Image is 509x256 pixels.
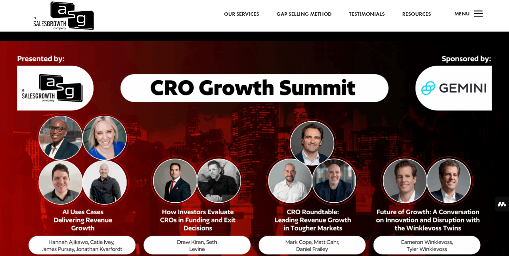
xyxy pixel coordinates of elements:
[277,10,332,19] a: Gap Selling Method
[224,10,259,19] a: Our Services
[454,10,470,17] span: Menu
[472,7,486,21] span: a
[349,10,385,19] a: Testimonials
[402,10,431,19] a: Resources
